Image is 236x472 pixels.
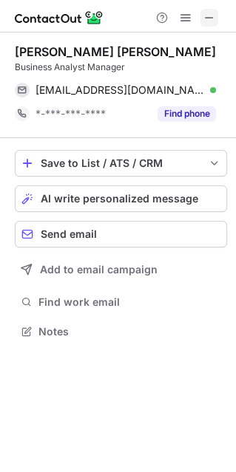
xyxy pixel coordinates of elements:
[15,321,227,342] button: Notes
[15,150,227,177] button: save-profile-one-click
[15,256,227,283] button: Add to email campaign
[15,44,216,59] div: [PERSON_NAME] [PERSON_NAME]
[38,325,221,338] span: Notes
[40,264,158,276] span: Add to email campaign
[15,9,104,27] img: ContactOut v5.3.10
[158,106,216,121] button: Reveal Button
[15,61,227,74] div: Business Analyst Manager
[15,292,227,312] button: Find work email
[15,221,227,247] button: Send email
[36,83,205,97] span: [EMAIL_ADDRESS][DOMAIN_NAME]
[38,295,221,309] span: Find work email
[15,185,227,212] button: AI write personalized message
[41,193,198,205] span: AI write personalized message
[41,157,201,169] div: Save to List / ATS / CRM
[41,228,97,240] span: Send email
